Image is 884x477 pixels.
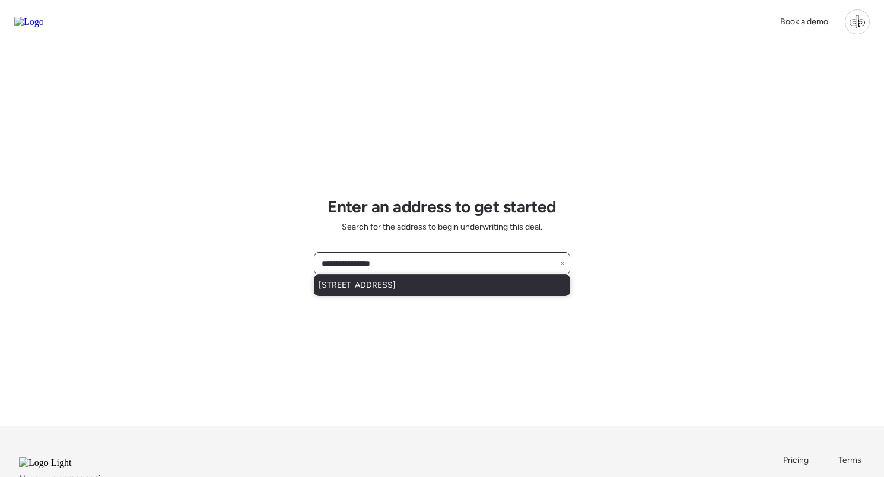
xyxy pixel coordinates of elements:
span: Book a demo [780,17,828,27]
span: Terms [838,455,861,465]
a: Pricing [783,454,810,466]
img: Logo Light [19,457,103,468]
a: Terms [838,454,865,466]
span: Search for the address to begin underwriting this deal. [342,221,542,233]
span: Pricing [783,455,809,465]
img: Logo [14,17,44,27]
h1: Enter an address to get started [327,196,557,217]
span: [STREET_ADDRESS] [319,279,396,291]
